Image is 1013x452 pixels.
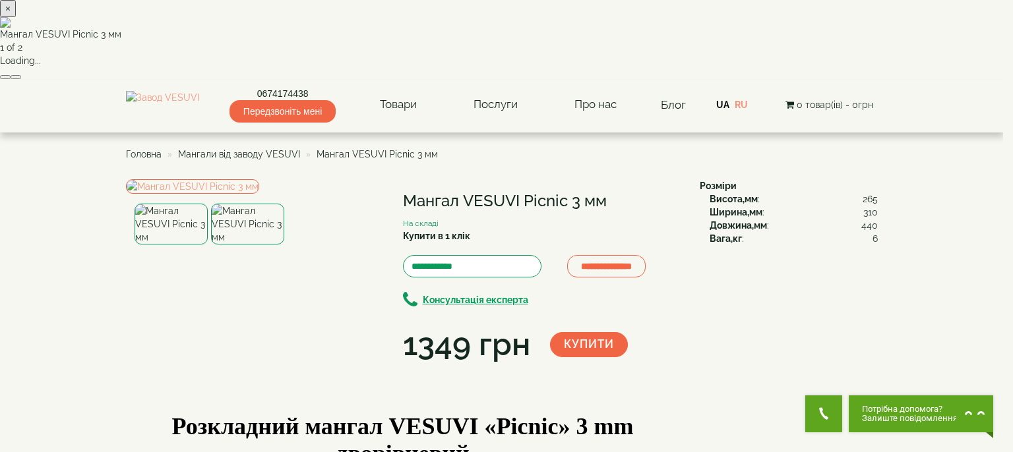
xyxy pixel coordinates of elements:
b: Розміри [700,181,737,191]
span: 310 [863,206,878,219]
img: Мангал VESUVI Picnic 3 мм [135,204,208,244]
a: Послуги [460,90,531,120]
img: Завод VESUVI [126,91,199,119]
h1: Мангал VESUVI Picnic 3 мм [403,192,680,210]
button: Chat button [849,395,993,432]
img: Мангал VESUVI Picnic 3 мм [126,179,259,194]
span: 265 [863,192,878,206]
div: : [710,192,878,206]
div: : [710,219,878,232]
span: Залиште повідомлення [862,414,958,423]
b: Довжина,мм [710,220,767,231]
div: : [710,232,878,245]
img: Мангал VESUVI Picnic 3 мм [211,204,284,244]
small: На складі [403,219,439,228]
a: Мангали від заводу VESUVI [178,149,300,159]
a: Про нас [561,90,630,120]
div: 1349 грн [403,322,530,367]
b: Ширина,мм [710,207,762,217]
div: : [710,206,878,219]
b: Консультація експерта [423,295,528,305]
span: 440 [861,219,878,232]
button: Get Call button [805,395,842,432]
a: 0674174438 [230,87,336,100]
button: Купити [550,332,628,357]
a: RU [735,99,748,110]
span: 6 [873,232,878,245]
button: Next (Right arrow key) [11,75,21,79]
a: Товари [367,90,430,120]
label: Купити в 1 клік [403,229,470,242]
a: Блог [661,98,686,111]
button: 0 товар(ів) - 0грн [782,98,877,112]
b: Вага,кг [710,233,742,244]
span: Передзвоніть мені [230,100,336,123]
a: Головна [126,149,162,159]
span: Потрібна допомога? [862,405,958,414]
span: Мангал VESUVI Picnic 3 мм [317,149,438,159]
a: UA [716,99,729,110]
span: 0 товар(ів) - 0грн [797,99,873,110]
b: Висота,мм [710,194,758,204]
